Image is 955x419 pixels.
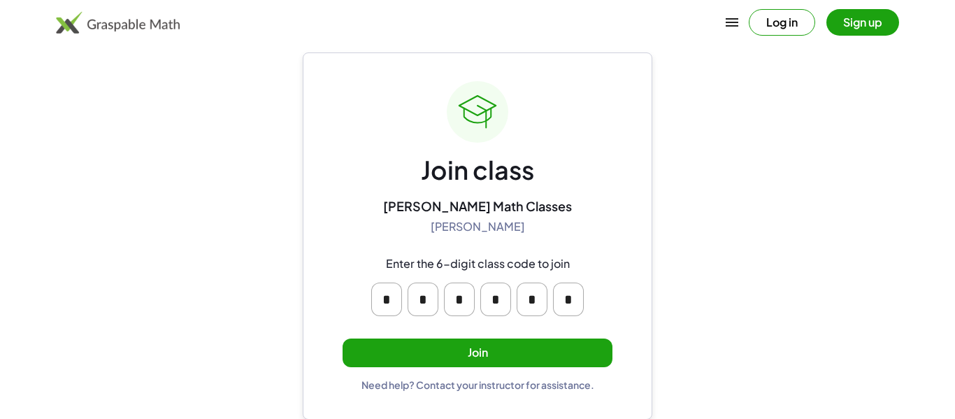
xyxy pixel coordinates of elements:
input: Please enter OTP character 1 [371,283,402,316]
div: [PERSON_NAME] Math Classes [383,198,572,214]
div: [PERSON_NAME] [431,220,525,234]
div: Join class [421,154,534,187]
input: Please enter OTP character 3 [444,283,475,316]
button: Log in [749,9,815,36]
input: Please enter OTP character 4 [480,283,511,316]
button: Sign up [826,9,899,36]
input: Please enter OTP character 5 [517,283,547,316]
input: Please enter OTP character 6 [553,283,584,316]
button: Join [343,339,612,367]
input: Please enter OTP character 2 [408,283,438,316]
div: Need help? Contact your instructor for assistance. [361,378,594,391]
div: Enter the 6-digit class code to join [386,257,570,271]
